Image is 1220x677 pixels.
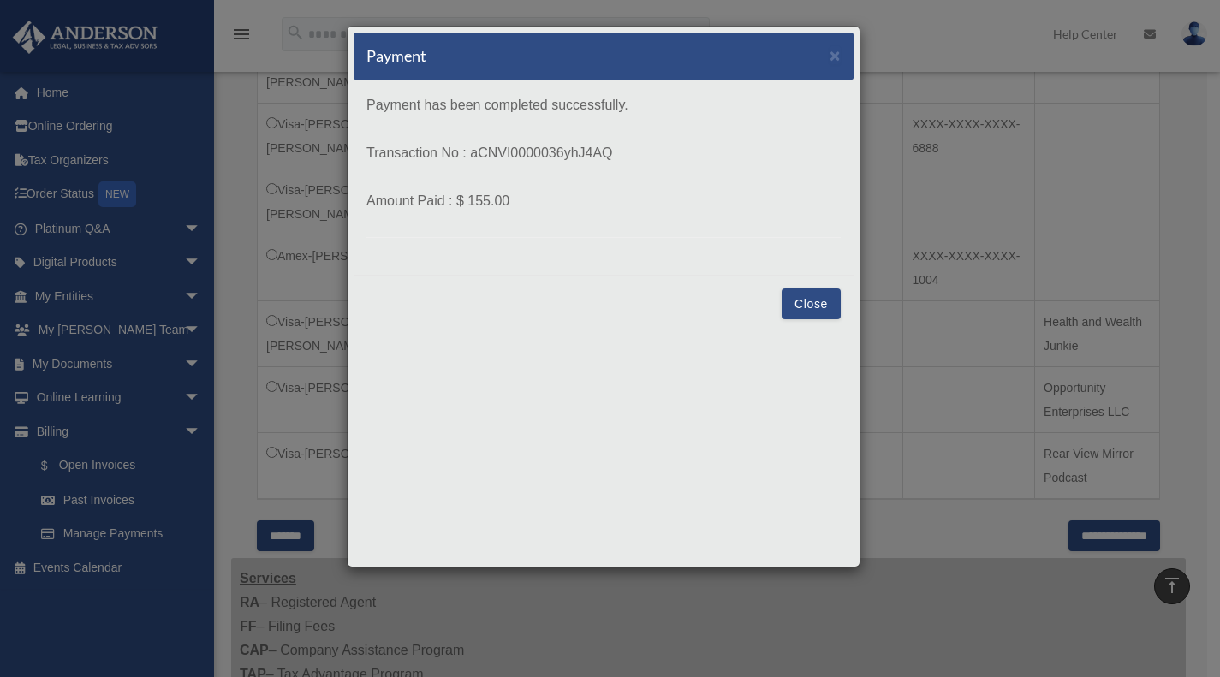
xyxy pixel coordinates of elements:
[366,45,426,67] h5: Payment
[366,141,841,165] p: Transaction No : aCNVI0000036yhJ4AQ
[366,93,841,117] p: Payment has been completed successfully.
[830,45,841,65] span: ×
[366,189,841,213] p: Amount Paid : $ 155.00
[782,288,841,319] button: Close
[830,46,841,64] button: Close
